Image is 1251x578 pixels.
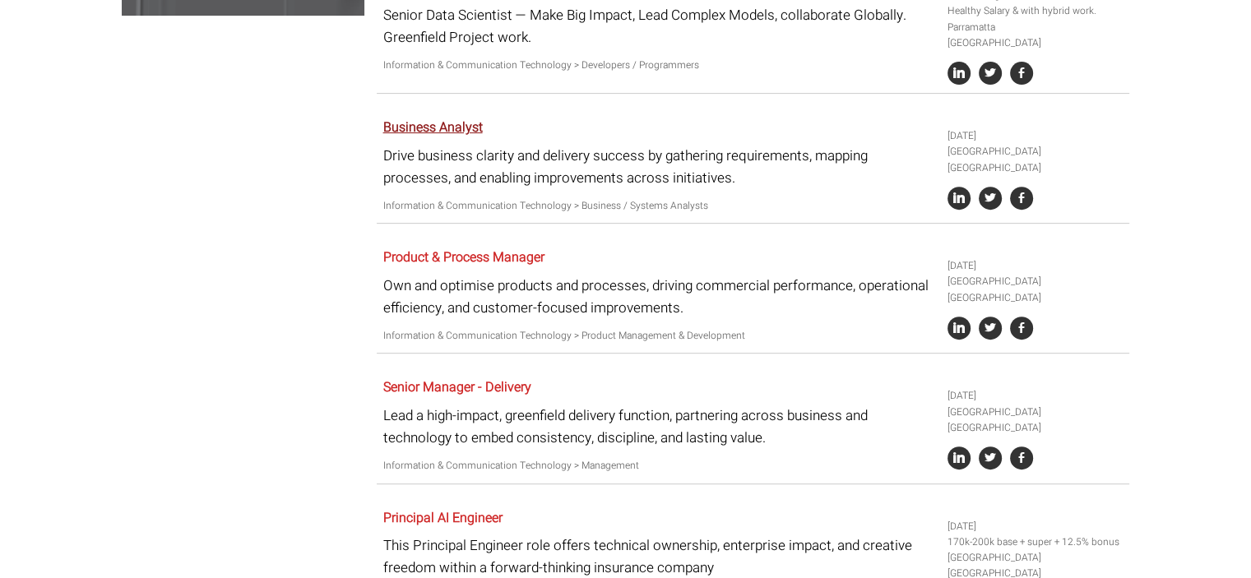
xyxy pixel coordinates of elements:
a: Business Analyst [383,118,483,137]
p: Own and optimise products and processes, driving commercial performance, operational efficiency, ... [383,275,935,319]
li: [DATE] [948,258,1124,274]
a: Product & Process Manager [383,247,544,267]
p: Information & Communication Technology > Business / Systems Analysts [383,198,935,214]
li: Healthy Salary & with hybrid work. [948,3,1124,19]
li: [DATE] [948,128,1124,144]
p: Information & Communication Technology > Product Management & Development [383,328,935,344]
p: Lead a high-impact, greenfield delivery function, partnering across business and technology to em... [383,405,935,449]
li: [GEOGRAPHIC_DATA] [GEOGRAPHIC_DATA] [948,274,1124,305]
p: Information & Communication Technology > Management [383,458,935,474]
li: [GEOGRAPHIC_DATA] [GEOGRAPHIC_DATA] [948,144,1124,175]
p: Drive business clarity and delivery success by gathering requirements, mapping processes, and ena... [383,145,935,189]
li: 170k-200k base + super + 12.5% bonus [948,534,1124,550]
a: Principal AI Engineer [383,508,503,528]
p: Information & Communication Technology > Developers / Programmers [383,58,935,73]
li: [DATE] [948,519,1124,534]
a: Senior Manager - Delivery [383,377,531,397]
p: Senior Data Scientist — Make Big Impact, Lead Complex Models, collaborate Globally. Greenfield Pr... [383,4,935,49]
li: [DATE] [948,388,1124,404]
li: Parramatta [GEOGRAPHIC_DATA] [948,20,1124,51]
li: [GEOGRAPHIC_DATA] [GEOGRAPHIC_DATA] [948,405,1124,436]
